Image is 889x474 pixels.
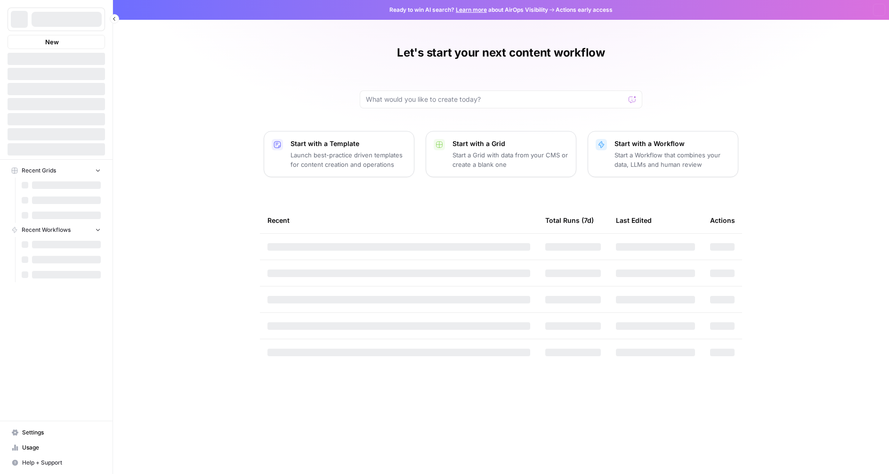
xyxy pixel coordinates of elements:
[22,428,101,437] span: Settings
[397,45,605,60] h1: Let's start your next content workflow
[453,150,568,169] p: Start a Grid with data from your CMS or create a blank one
[8,223,105,237] button: Recent Workflows
[8,163,105,178] button: Recent Grids
[291,139,406,148] p: Start with a Template
[22,443,101,452] span: Usage
[389,6,548,14] span: Ready to win AI search? about AirOps Visibility
[22,226,71,234] span: Recent Workflows
[614,139,730,148] p: Start with a Workflow
[453,139,568,148] p: Start with a Grid
[426,131,576,177] button: Start with a GridStart a Grid with data from your CMS or create a blank one
[366,95,625,104] input: What would you like to create today?
[616,207,652,233] div: Last Edited
[22,458,101,467] span: Help + Support
[556,6,613,14] span: Actions early access
[614,150,730,169] p: Start a Workflow that combines your data, LLMs and human review
[8,425,105,440] a: Settings
[588,131,738,177] button: Start with a WorkflowStart a Workflow that combines your data, LLMs and human review
[710,207,735,233] div: Actions
[8,35,105,49] button: New
[264,131,414,177] button: Start with a TemplateLaunch best-practice driven templates for content creation and operations
[456,6,487,13] a: Learn more
[8,455,105,470] button: Help + Support
[267,207,530,233] div: Recent
[545,207,594,233] div: Total Runs (7d)
[291,150,406,169] p: Launch best-practice driven templates for content creation and operations
[22,166,56,175] span: Recent Grids
[8,440,105,455] a: Usage
[45,37,59,47] span: New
